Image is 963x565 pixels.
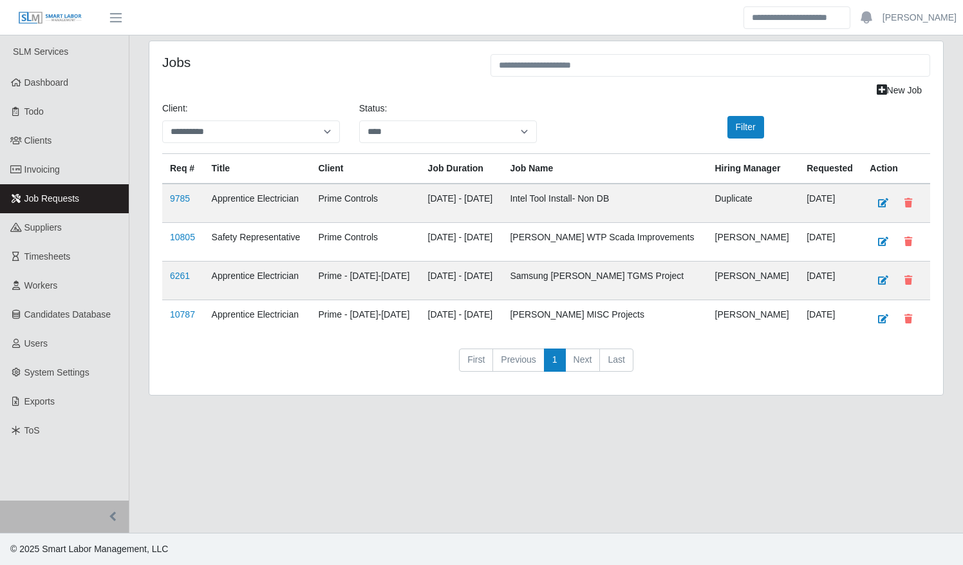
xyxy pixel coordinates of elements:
td: [DATE] - [DATE] [420,300,503,339]
td: Duplicate [707,184,799,223]
button: Filter [727,116,764,139]
label: Status: [359,102,388,115]
td: Apprentice Electrician [204,262,311,300]
span: Suppliers [24,222,62,233]
span: Todo [24,106,44,117]
th: Action [862,154,930,184]
td: Apprentice Electrician [204,300,311,339]
img: SLM Logo [18,11,82,25]
a: New Job [868,79,930,102]
a: 10805 [170,232,195,242]
span: Users [24,338,48,349]
td: [DATE] - [DATE] [420,223,503,262]
a: 1 [544,349,566,372]
span: Job Requests [24,193,80,204]
th: Job Name [502,154,707,184]
td: [DATE] [799,223,862,262]
td: [PERSON_NAME] [707,223,799,262]
th: Title [204,154,311,184]
span: Invoicing [24,164,60,175]
th: Requested [799,154,862,184]
td: Prime - [DATE]-[DATE] [310,300,420,339]
span: Candidates Database [24,309,111,320]
td: Prime - [DATE]-[DATE] [310,262,420,300]
td: [PERSON_NAME] [707,262,799,300]
th: Job Duration [420,154,503,184]
span: Workers [24,280,58,291]
td: [DATE] [799,184,862,223]
span: Timesheets [24,251,71,262]
h4: Jobs [162,54,471,70]
td: Prime Controls [310,223,420,262]
td: [DATE] [799,262,862,300]
th: Req # [162,154,204,184]
input: Search [743,6,850,29]
a: 10787 [170,309,195,320]
th: Client [310,154,420,184]
th: Hiring Manager [707,154,799,184]
a: [PERSON_NAME] [883,11,957,24]
td: [DATE] - [DATE] [420,184,503,223]
span: © 2025 Smart Labor Management, LLC [10,544,168,554]
td: Prime Controls [310,184,420,223]
td: Samsung [PERSON_NAME] TGMS Project [502,262,707,300]
nav: pagination [162,349,930,382]
span: Clients [24,135,52,146]
td: Safety Representative [204,223,311,262]
span: System Settings [24,367,89,378]
td: [DATE] - [DATE] [420,262,503,300]
td: Intel Tool Install- Non DB [502,184,707,223]
span: Dashboard [24,77,69,88]
td: [PERSON_NAME] WTP Scada Improvements [502,223,707,262]
td: [PERSON_NAME] [707,300,799,339]
td: [PERSON_NAME] MISC Projects [502,300,707,339]
span: ToS [24,425,40,436]
td: Apprentice Electrician [204,184,311,223]
a: 9785 [170,193,190,204]
label: Client: [162,102,188,115]
a: 6261 [170,271,190,281]
span: SLM Services [13,46,68,57]
span: Exports [24,396,55,407]
td: [DATE] [799,300,862,339]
